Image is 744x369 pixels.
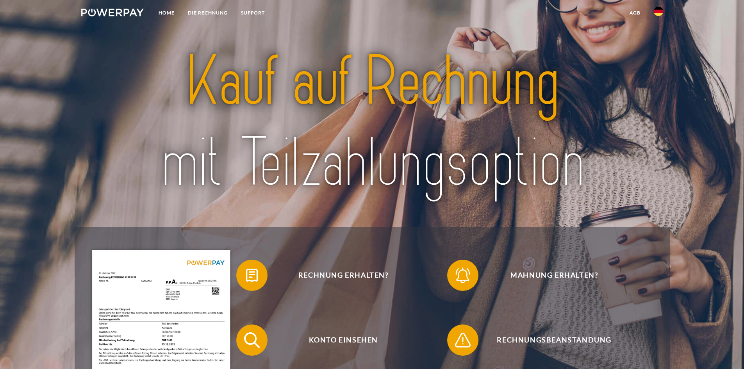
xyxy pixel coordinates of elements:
[447,260,650,291] button: Mahnung erhalten?
[152,6,181,20] a: Home
[459,260,650,291] span: Mahnung erhalten?
[236,260,439,291] button: Rechnung erhalten?
[654,7,663,16] img: de
[713,338,738,363] iframe: Schaltfläche zum Öffnen des Messaging-Fensters
[623,6,647,20] a: agb
[81,9,144,16] img: logo-powerpay-white.svg
[453,266,473,285] img: qb_bell.svg
[459,324,650,356] span: Rechnungsbeanstandung
[110,37,634,208] img: title-powerpay_de.svg
[242,330,262,350] img: qb_search.svg
[234,6,271,20] a: SUPPORT
[181,6,234,20] a: DIE RECHNUNG
[447,324,650,356] button: Rechnungsbeanstandung
[248,324,439,356] span: Konto einsehen
[242,266,262,285] img: qb_bill.svg
[453,330,473,350] img: qb_warning.svg
[236,324,439,356] button: Konto einsehen
[248,260,439,291] span: Rechnung erhalten?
